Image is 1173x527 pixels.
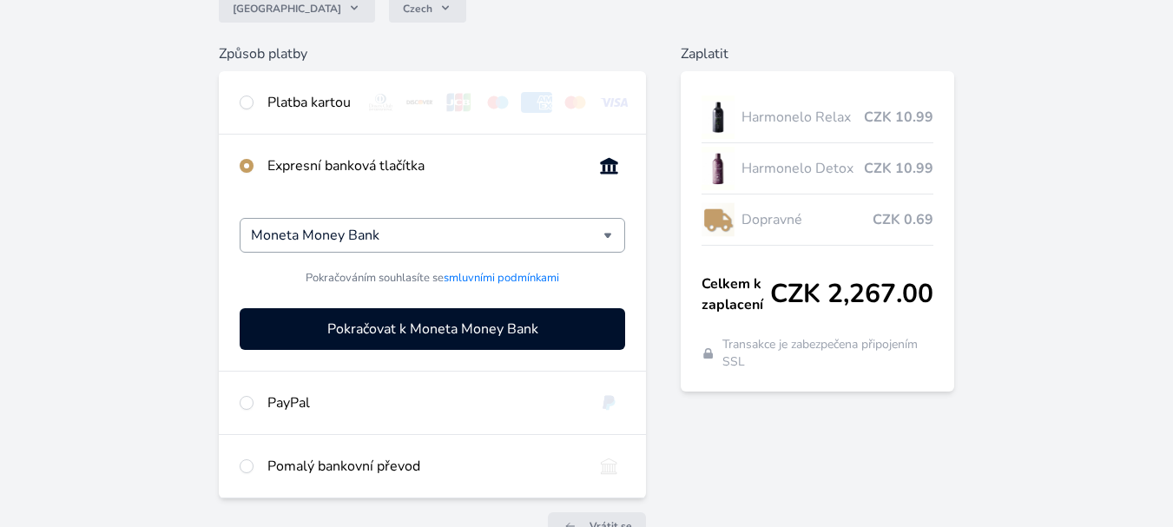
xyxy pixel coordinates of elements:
[219,43,646,64] h6: Způsob platby
[702,273,770,315] span: Celkem k zaplacení
[482,92,514,113] img: maestro.svg
[267,392,579,413] div: PayPal
[444,270,559,286] a: smluvními podmínkami
[233,2,341,16] span: [GEOGRAPHIC_DATA]
[741,209,873,230] span: Dopravné
[873,209,933,230] span: CZK 0.69
[267,155,579,176] div: Expresní banková tlačítka
[521,92,553,113] img: amex.svg
[593,392,625,413] img: paypal.svg
[240,218,625,253] div: Moneta Money Bank
[722,336,934,371] span: Transakce je zabezpečena připojením SSL
[681,43,954,64] h6: Zaplatit
[593,155,625,176] img: onlineBanking_CZ.svg
[443,92,475,113] img: jcb.svg
[741,158,864,179] span: Harmonelo Detox
[404,92,436,113] img: discover.svg
[365,92,397,113] img: diners.svg
[702,198,735,241] img: delivery-lo.png
[741,107,864,128] span: Harmonelo Relax
[864,158,933,179] span: CZK 10.99
[702,147,735,190] img: DETOX_se_stinem_x-lo.jpg
[770,279,933,310] span: CZK 2,267.00
[593,456,625,477] img: bankTransfer_IBAN.svg
[702,96,735,139] img: CLEAN_RELAX_se_stinem_x-lo.jpg
[864,107,933,128] span: CZK 10.99
[251,225,603,246] input: Hledat...
[598,92,630,113] img: visa.svg
[327,319,538,339] span: Pokračovat k Moneta Money Bank
[267,456,579,477] div: Pomalý bankovní převod
[306,270,559,287] span: Pokračováním souhlasíte se
[403,2,432,16] span: Czech
[240,308,625,350] button: Pokračovat k Moneta Money Bank
[267,92,351,113] div: Platba kartou
[559,92,591,113] img: mc.svg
